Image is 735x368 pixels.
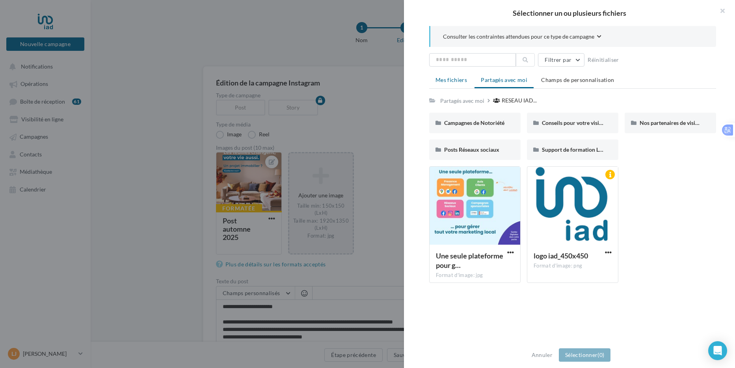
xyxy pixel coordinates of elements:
span: Champs de personnalisation [541,76,614,83]
button: Réinitialiser [584,55,622,65]
span: logo iad_450x450 [534,251,588,260]
span: Partagés avec moi [481,76,527,83]
span: Conseils pour votre visibilité locale [542,119,627,126]
span: Une seule plateforme pour gérer tout votre marketing local [436,251,503,269]
h2: Sélectionner un ou plusieurs fichiers [417,9,722,17]
span: (0) [597,351,604,358]
span: Support de formation Localads [542,146,618,153]
div: Format d'image: jpg [436,272,514,279]
button: Filtrer par [538,53,584,67]
button: Sélectionner(0) [559,348,610,362]
span: Campagnes de Notoriété [444,119,504,126]
div: Open Intercom Messenger [708,341,727,360]
span: Mes fichiers [435,76,467,83]
span: Consulter les contraintes attendues pour ce type de campagne [443,33,594,41]
span: RESEAU IAD... [502,97,537,104]
span: Posts Réseaux sociaux [444,146,499,153]
div: Format d'image: png [534,262,612,269]
button: Consulter les contraintes attendues pour ce type de campagne [443,32,601,42]
span: Nos partenaires de visibilité locale [640,119,724,126]
button: Annuler [528,350,556,360]
div: Partagés avec moi [440,97,484,105]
